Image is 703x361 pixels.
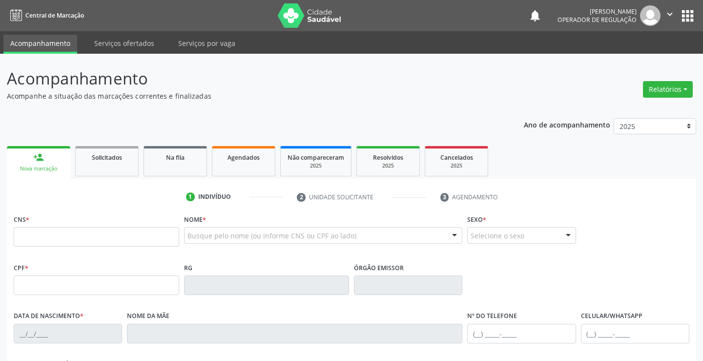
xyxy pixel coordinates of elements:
button: apps [679,7,696,24]
div: 2025 [288,162,344,170]
button:  [661,5,679,26]
label: Nº do Telefone [467,309,517,324]
img: img [640,5,661,26]
label: Data de nascimento [14,309,83,324]
p: Acompanhe a situação das marcações correntes e finalizadas [7,91,489,101]
div: 2025 [432,162,481,170]
label: Órgão emissor [354,260,404,276]
span: Não compareceram [288,153,344,162]
div: 1 [186,192,195,201]
span: Na fila [166,153,185,162]
div: [PERSON_NAME] [558,7,637,16]
label: CNS [14,212,29,227]
input: __/__/____ [14,324,122,343]
p: Acompanhamento [7,66,489,91]
span: Selecione o sexo [471,231,524,241]
div: person_add [33,152,44,163]
input: (__) _____-_____ [581,324,689,343]
div: Indivíduo [198,192,231,201]
span: Resolvidos [373,153,403,162]
span: Agendados [227,153,260,162]
button: notifications [528,9,542,22]
input: (__) _____-_____ [467,324,576,343]
label: Sexo [467,212,486,227]
div: 2025 [364,162,413,170]
div: Nova marcação [14,165,63,172]
label: Nome [184,212,206,227]
span: Solicitados [92,153,122,162]
p: Ano de acompanhamento [524,118,610,130]
a: Serviços ofertados [87,35,161,52]
span: Cancelados [440,153,473,162]
a: Central de Marcação [7,7,84,23]
a: Serviços por vaga [171,35,242,52]
a: Acompanhamento [3,35,77,54]
label: RG [184,260,192,276]
label: Nome da mãe [127,309,169,324]
i:  [664,9,675,20]
span: Central de Marcação [25,11,84,20]
span: Operador de regulação [558,16,637,24]
button: Relatórios [643,81,693,98]
label: Celular/WhatsApp [581,309,642,324]
label: CPF [14,260,28,276]
span: Busque pelo nome (ou informe CNS ou CPF ao lado) [187,231,356,241]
